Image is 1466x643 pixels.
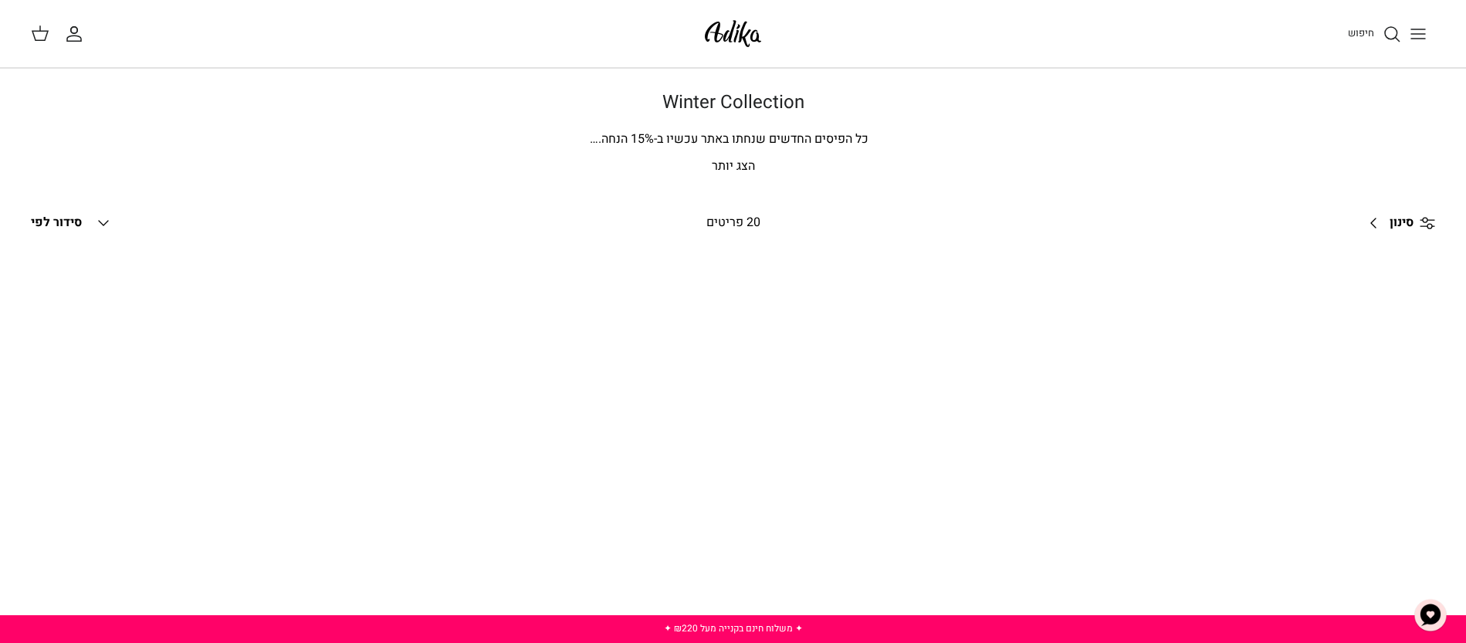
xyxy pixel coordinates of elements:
[664,621,803,635] a: ✦ משלוח חינם בקנייה מעל ₪220 ✦
[700,15,766,52] img: Adika IL
[1407,592,1454,638] button: צ'אט
[31,206,113,240] button: סידור לפי
[654,130,868,148] span: כל הפיסים החדשים שנחתו באתר עכשיו ב-
[31,213,82,232] span: סידור לפי
[65,25,90,43] a: החשבון שלי
[1348,25,1401,43] a: חיפוש
[1359,205,1435,242] a: סינון
[631,130,645,148] span: 15
[590,130,654,148] span: % הנחה.
[571,213,896,233] div: 20 פריטים
[193,157,1274,177] p: הצג יותר
[1348,25,1374,40] span: חיפוש
[193,92,1274,114] h1: Winter Collection
[1390,213,1414,233] span: סינון
[1401,17,1435,51] button: Toggle menu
